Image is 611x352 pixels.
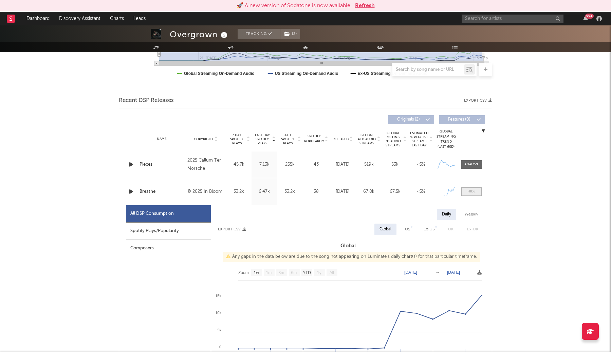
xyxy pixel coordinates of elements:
[410,131,428,147] span: Estimated % Playlist Streams Last Day
[228,161,250,168] div: 45.7k
[333,137,349,141] span: Released
[280,29,300,39] button: (2)
[424,225,434,233] div: Ex-US
[254,270,259,275] text: 1w
[54,12,105,25] a: Discovery Assistant
[447,270,460,275] text: [DATE]
[279,270,284,275] text: 3m
[331,161,354,168] div: [DATE]
[223,252,480,262] div: Any gaps in the data below are due to the song not appearing on Luminate's daily chart(s) for tha...
[187,157,224,173] div: 2025 Callum Ter Morsche
[279,133,297,145] span: ATD Spotify Plays
[217,328,221,332] text: 5k
[228,133,246,145] span: 7 Day Spotify Plays
[392,67,464,73] input: Search by song name or URL
[436,129,456,149] div: Global Streaming Trend (Last 60D)
[393,118,424,122] span: Originals ( 2 )
[105,12,129,25] a: Charts
[238,270,249,275] text: Zoom
[140,137,184,142] div: Name
[126,240,211,257] div: Composers
[439,115,485,124] button: Features(0)
[126,223,211,240] div: Spotify Plays/Popularity
[585,14,594,19] div: 99 +
[303,270,311,275] text: YTD
[187,188,224,196] div: © 2025 In Bloom
[126,205,211,223] div: All DSP Consumption
[384,131,402,147] span: Global Rolling 7D Audio Streams
[215,311,221,315] text: 10k
[357,188,380,195] div: 67.8k
[460,209,483,220] div: Weekly
[304,161,328,168] div: 43
[388,115,434,124] button: Originals(2)
[475,56,488,60] text: 15. Sep
[379,225,391,233] div: Global
[384,161,406,168] div: 53k
[253,161,275,168] div: 7.13k
[317,270,321,275] text: 1y
[129,12,150,25] a: Leads
[304,134,324,144] span: Spotify Popularity
[464,99,492,103] button: Export CSV
[219,345,221,349] text: 0
[279,188,301,195] div: 33.2k
[462,15,563,23] input: Search for artists
[218,227,246,231] button: Export CSV
[437,209,456,220] div: Daily
[253,188,275,195] div: 6.47k
[329,270,334,275] text: All
[237,2,352,10] div: 🚀 A new version of Sodatone is now available.
[238,29,280,39] button: Tracking
[304,188,328,195] div: 38
[130,210,174,218] div: All DSP Consumption
[436,270,440,275] text: →
[291,270,297,275] text: 6m
[583,16,588,21] button: 99+
[140,188,184,195] a: Breathe
[331,188,354,195] div: [DATE]
[404,270,417,275] text: [DATE]
[357,133,376,145] span: Global ATD Audio Streams
[357,161,380,168] div: 519k
[355,2,375,10] button: Refresh
[410,188,432,195] div: <5%
[215,294,221,298] text: 15k
[410,161,432,168] div: <5%
[280,29,300,39] span: ( 2 )
[279,161,301,168] div: 255k
[211,242,485,250] h3: Global
[444,118,475,122] span: Features ( 0 )
[140,161,184,168] a: Pieces
[253,133,271,145] span: Last Day Spotify Plays
[194,137,214,141] span: Copyright
[170,29,229,40] div: Overgrown
[228,188,250,195] div: 33.2k
[22,12,54,25] a: Dashboard
[119,97,174,105] span: Recent DSP Releases
[266,270,272,275] text: 1m
[405,225,410,233] div: US
[384,188,406,195] div: 67.5k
